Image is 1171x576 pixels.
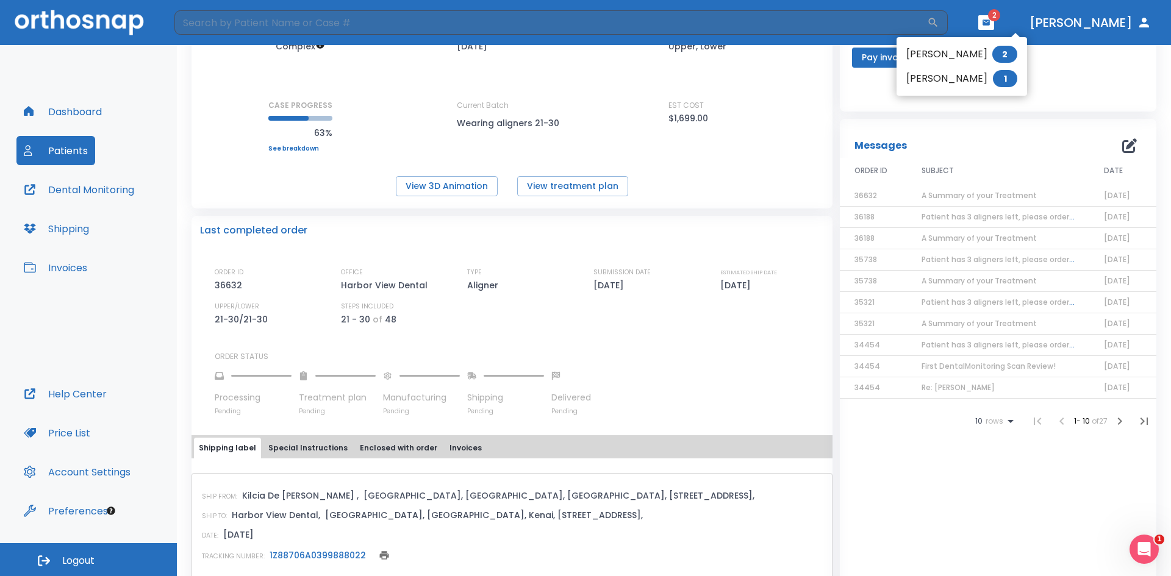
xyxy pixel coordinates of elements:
span: 1 [993,70,1017,87]
iframe: Intercom live chat [1130,535,1159,564]
span: 2 [992,46,1017,63]
span: 1 [1155,535,1164,544]
li: [PERSON_NAME] [897,42,1027,66]
li: [PERSON_NAME] [897,66,1027,91]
